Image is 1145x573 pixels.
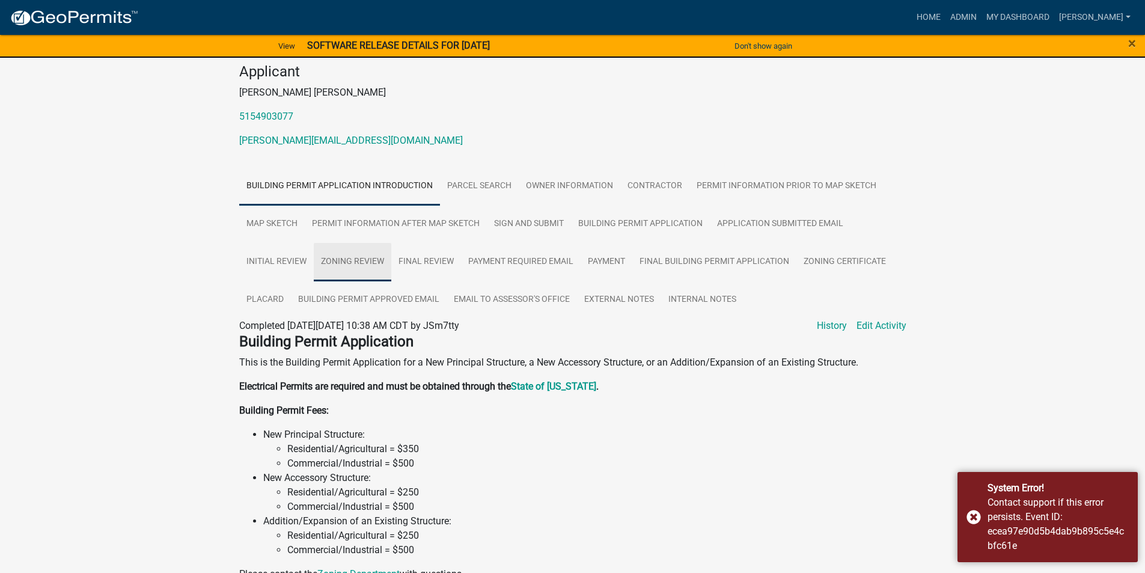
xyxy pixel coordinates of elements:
[307,40,490,51] strong: SOFTWARE RELEASE DETAILS FOR [DATE]
[620,167,689,206] a: Contractor
[291,281,447,319] a: Building Permit Approved Email
[982,6,1054,29] a: My Dashboard
[945,6,982,29] a: Admin
[287,456,906,471] li: Commercial/Industrial = $500
[988,495,1129,553] div: Contact support if this error persists. Event ID: ecea97e90d5b4dab9b895c5e4cbfc61e
[314,243,391,281] a: Zoning Review
[1128,36,1136,51] button: Close
[730,36,797,56] button: Don't show again
[796,243,893,281] a: Zoning Certificate
[239,281,291,319] a: Placard
[487,205,571,244] a: Sign and Submit
[447,281,577,319] a: Email to Assessor's Office
[577,281,661,319] a: External Notes
[239,381,511,392] strong: Electrical Permits are required and must be obtained through the
[239,111,293,122] a: 5154903077
[263,514,906,557] li: Addition/Expansion of an Existing Structure:
[239,355,906,370] p: This is the Building Permit Application for a New Principal Structure, a New Accessory Structure,...
[461,243,581,281] a: Payment Required Email
[856,319,906,333] a: Edit Activity
[581,243,632,281] a: Payment
[988,481,1129,495] div: System Error!
[287,500,906,514] li: Commercial/Industrial = $500
[305,205,487,244] a: Permit Information After Map Sketch
[440,167,519,206] a: Parcel search
[1128,35,1136,52] span: ×
[239,405,329,416] strong: Building Permit Fees:
[1054,6,1135,29] a: [PERSON_NAME]
[263,427,906,471] li: New Principal Structure:
[239,320,459,331] span: Completed [DATE][DATE] 10:38 AM CDT by JSm7tty
[391,243,461,281] a: Final Review
[239,243,314,281] a: Initial Review
[912,6,945,29] a: Home
[519,167,620,206] a: Owner Information
[287,543,906,557] li: Commercial/Industrial = $500
[239,333,414,350] strong: Building Permit Application
[596,381,599,392] strong: .
[287,485,906,500] li: Residential/Agricultural = $250
[287,529,906,543] li: Residential/Agricultural = $250
[287,442,906,456] li: Residential/Agricultural = $350
[273,36,300,56] a: View
[239,167,440,206] a: Building Permit Application Introduction
[710,205,850,244] a: Application Submitted Email
[239,135,463,146] a: [PERSON_NAME][EMAIL_ADDRESS][DOMAIN_NAME]
[239,205,305,244] a: Map Sketch
[239,63,906,81] h4: Applicant
[689,167,884,206] a: Permit Information Prior to Map Sketch
[661,281,743,319] a: Internal Notes
[632,243,796,281] a: Final Building Permit Application
[817,319,847,333] a: History
[571,205,710,244] a: Building Permit Application
[263,471,906,514] li: New Accessory Structure:
[239,85,906,100] p: [PERSON_NAME] [PERSON_NAME]
[511,381,596,392] a: State of [US_STATE]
